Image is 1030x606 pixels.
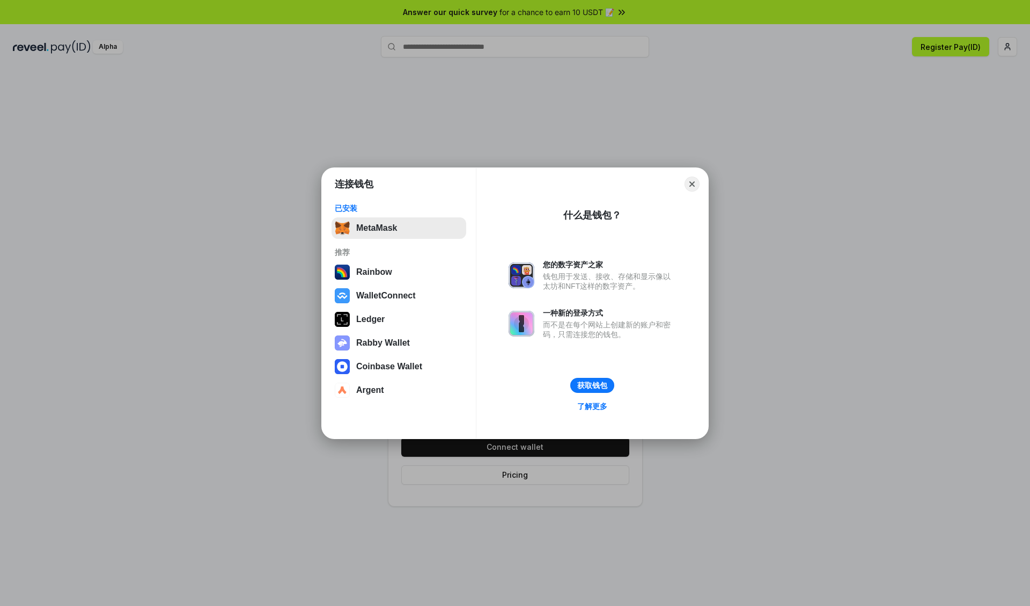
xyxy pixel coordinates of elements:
[543,320,676,339] div: 而不是在每个网站上创建新的账户和密码，只需连接您的钱包。
[332,285,466,306] button: WalletConnect
[335,203,463,213] div: 已安装
[335,359,350,374] img: svg+xml,%3Csvg%20width%3D%2228%22%20height%3D%2228%22%20viewBox%3D%220%200%2028%2028%22%20fill%3D...
[356,385,384,395] div: Argent
[332,309,466,330] button: Ledger
[356,338,410,348] div: Rabby Wallet
[577,381,607,390] div: 获取钱包
[335,221,350,236] img: svg+xml,%3Csvg%20fill%3D%22none%22%20height%3D%2233%22%20viewBox%3D%220%200%2035%2033%22%20width%...
[509,262,534,288] img: svg+xml,%3Csvg%20xmlns%3D%22http%3A%2F%2Fwww.w3.org%2F2000%2Fsvg%22%20fill%3D%22none%22%20viewBox...
[356,291,416,301] div: WalletConnect
[335,288,350,303] img: svg+xml,%3Csvg%20width%3D%2228%22%20height%3D%2228%22%20viewBox%3D%220%200%2028%2028%22%20fill%3D...
[543,272,676,291] div: 钱包用于发送、接收、存储和显示像以太坊和NFT这样的数字资产。
[570,378,614,393] button: 获取钱包
[356,362,422,371] div: Coinbase Wallet
[332,356,466,377] button: Coinbase Wallet
[332,217,466,239] button: MetaMask
[509,311,534,337] img: svg+xml,%3Csvg%20xmlns%3D%22http%3A%2F%2Fwww.w3.org%2F2000%2Fsvg%22%20fill%3D%22none%22%20viewBox...
[356,223,397,233] div: MetaMask
[571,399,614,413] a: 了解更多
[335,178,373,191] h1: 连接钱包
[332,261,466,283] button: Rainbow
[332,379,466,401] button: Argent
[563,209,621,222] div: 什么是钱包？
[335,265,350,280] img: svg+xml,%3Csvg%20width%3D%22120%22%20height%3D%22120%22%20viewBox%3D%220%200%20120%20120%22%20fil...
[356,315,385,324] div: Ledger
[335,383,350,398] img: svg+xml,%3Csvg%20width%3D%2228%22%20height%3D%2228%22%20viewBox%3D%220%200%2028%2028%22%20fill%3D...
[335,312,350,327] img: svg+xml,%3Csvg%20xmlns%3D%22http%3A%2F%2Fwww.w3.org%2F2000%2Fsvg%22%20width%3D%2228%22%20height%3...
[356,267,392,277] div: Rainbow
[335,335,350,351] img: svg+xml,%3Csvg%20xmlns%3D%22http%3A%2F%2Fwww.w3.org%2F2000%2Fsvg%22%20fill%3D%22none%22%20viewBox...
[332,332,466,354] button: Rabby Wallet
[543,308,676,318] div: 一种新的登录方式
[543,260,676,269] div: 您的数字资产之家
[685,177,700,192] button: Close
[335,247,463,257] div: 推荐
[577,401,607,411] div: 了解更多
